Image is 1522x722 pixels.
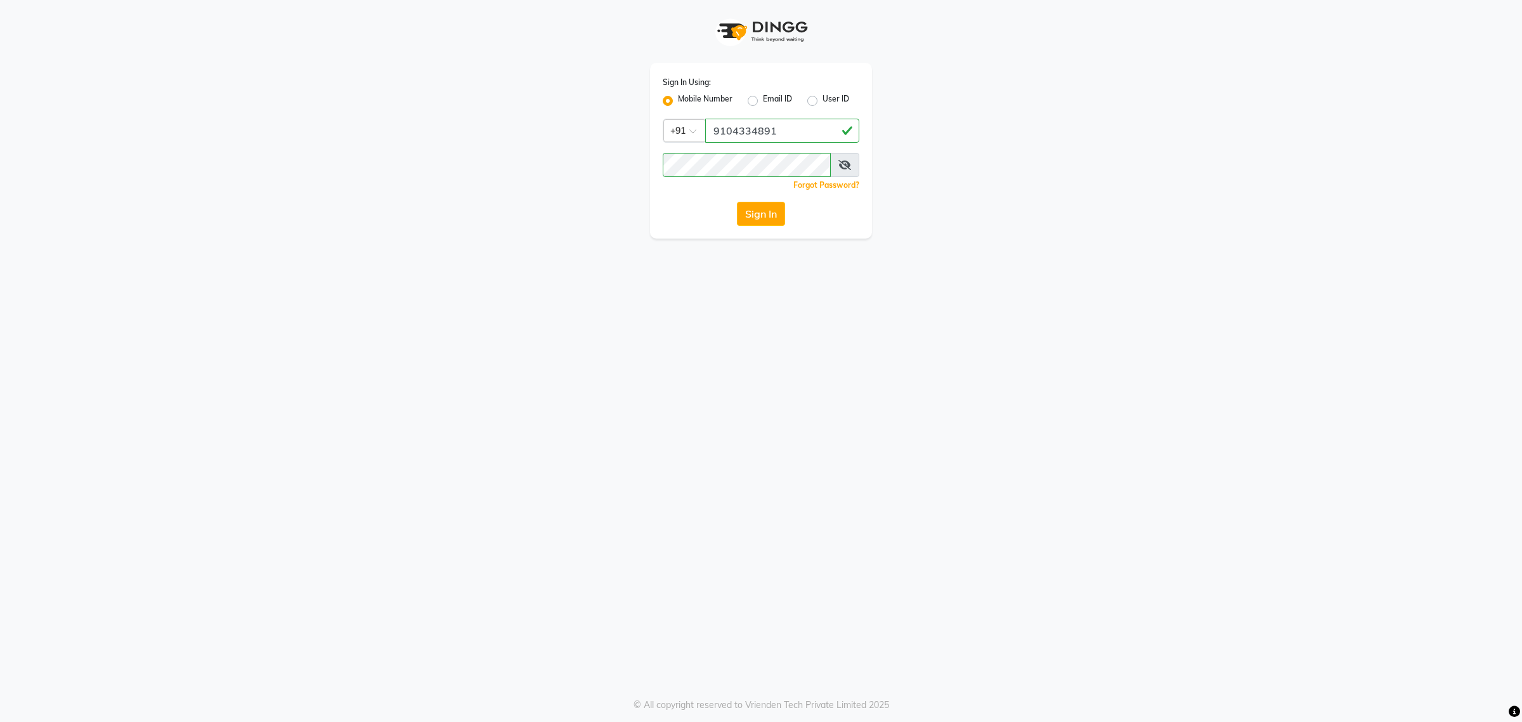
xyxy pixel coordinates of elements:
button: Sign In [737,202,785,226]
a: Forgot Password? [793,180,859,190]
label: Sign In Using: [663,77,711,88]
label: Mobile Number [678,93,732,108]
label: User ID [823,93,849,108]
label: Email ID [763,93,792,108]
input: Username [705,119,859,143]
input: Username [663,153,831,177]
img: logo1.svg [710,13,812,50]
